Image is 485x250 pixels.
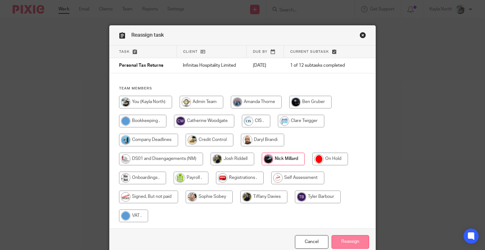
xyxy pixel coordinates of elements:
[131,33,164,38] span: Reassign task
[183,62,240,69] p: Infinitas Hospitality Limited
[183,50,198,53] span: Client
[119,50,130,53] span: Task
[253,62,278,69] p: [DATE]
[284,58,356,73] td: 1 of 12 subtasks completed
[119,86,366,91] h4: Team members
[119,64,163,68] span: Personal Tax Returns
[290,50,329,53] span: Current subtask
[360,32,366,40] a: Close this dialog window
[295,235,328,249] a: Close this dialog window
[332,235,369,249] input: Reassign
[253,50,267,53] span: Due by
